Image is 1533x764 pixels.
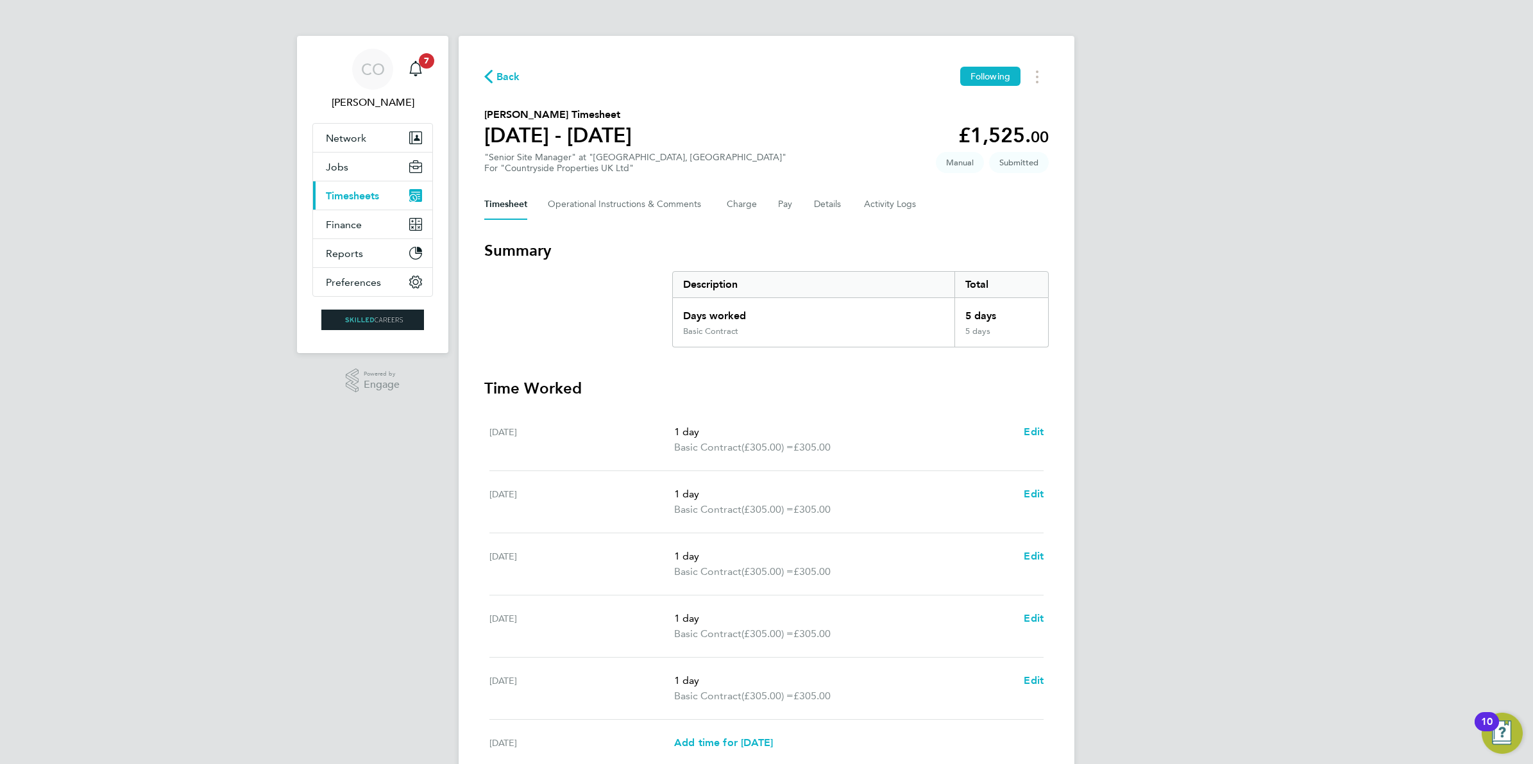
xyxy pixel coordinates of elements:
[1024,488,1044,500] span: Edit
[741,565,793,577] span: (£305.00) =
[484,378,1049,399] h3: Time Worked
[1024,486,1044,502] a: Edit
[673,272,954,297] div: Description
[361,61,385,78] span: CO
[489,673,674,704] div: [DATE]
[674,549,1013,564] p: 1 day
[989,152,1049,173] span: This timesheet is Submitted.
[958,123,1049,147] app-decimal: £1,525.
[674,502,741,517] span: Basic Contract
[741,690,793,702] span: (£305.00) =
[683,326,738,336] div: Basic Contract
[489,424,674,455] div: [DATE]
[674,564,741,579] span: Basic Contract
[364,379,400,390] span: Engage
[297,36,448,353] nav: Main navigation
[674,424,1013,440] p: 1 day
[313,181,432,210] button: Timesheets
[1024,612,1044,624] span: Edit
[1024,550,1044,562] span: Edit
[674,626,741,642] span: Basic Contract
[727,189,758,220] button: Charge
[496,69,520,85] span: Back
[954,272,1048,297] div: Total
[1481,722,1493,738] div: 10
[936,152,984,173] span: This timesheet was manually created.
[484,107,632,122] h2: [PERSON_NAME] Timesheet
[960,67,1021,86] button: Following
[313,153,432,181] button: Jobs
[778,189,793,220] button: Pay
[793,627,831,640] span: £305.00
[312,49,433,110] a: CO[PERSON_NAME]
[741,503,793,515] span: (£305.00) =
[484,152,786,174] div: "Senior Site Manager" at "[GEOGRAPHIC_DATA], [GEOGRAPHIC_DATA]"
[741,441,793,453] span: (£305.00) =
[793,503,831,515] span: £305.00
[326,219,362,231] span: Finance
[326,190,379,202] span: Timesheets
[489,611,674,642] div: [DATE]
[1024,611,1044,626] a: Edit
[793,690,831,702] span: £305.00
[793,565,831,577] span: £305.00
[674,688,741,704] span: Basic Contract
[326,247,363,260] span: Reports
[489,486,674,517] div: [DATE]
[970,71,1010,82] span: Following
[326,161,348,173] span: Jobs
[419,53,434,69] span: 7
[674,736,773,749] span: Add time for [DATE]
[484,189,527,220] button: Timesheet
[312,95,433,110] span: Craig O'Donovan
[489,735,674,751] div: [DATE]
[326,276,381,288] span: Preferences
[364,369,400,379] span: Powered by
[403,49,428,90] a: 7
[313,124,432,152] button: Network
[674,440,741,455] span: Basic Contract
[1024,673,1044,688] a: Edit
[1024,549,1044,564] a: Edit
[674,611,1013,626] p: 1 day
[1026,67,1049,87] button: Timesheets Menu
[484,163,786,174] div: For "Countryside Properties UK Ltd"
[814,189,843,220] button: Details
[313,239,432,267] button: Reports
[313,268,432,296] button: Preferences
[673,298,954,326] div: Days worked
[1024,424,1044,440] a: Edit
[326,132,366,144] span: Network
[954,298,1048,326] div: 5 days
[954,326,1048,347] div: 5 days
[864,189,918,220] button: Activity Logs
[1031,128,1049,146] span: 00
[484,240,1049,261] h3: Summary
[484,122,632,148] h1: [DATE] - [DATE]
[548,189,706,220] button: Operational Instructions & Comments
[674,735,773,751] a: Add time for [DATE]
[672,271,1049,347] div: Summary
[321,310,424,330] img: skilledcareers-logo-retina.png
[1024,426,1044,438] span: Edit
[674,673,1013,688] p: 1 day
[793,441,831,453] span: £305.00
[674,486,1013,502] p: 1 day
[489,549,674,579] div: [DATE]
[346,369,400,393] a: Powered byEngage
[484,69,520,85] button: Back
[312,310,433,330] a: Go to home page
[741,627,793,640] span: (£305.00) =
[313,210,432,238] button: Finance
[1024,674,1044,686] span: Edit
[1482,713,1523,754] button: Open Resource Center, 10 new notifications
